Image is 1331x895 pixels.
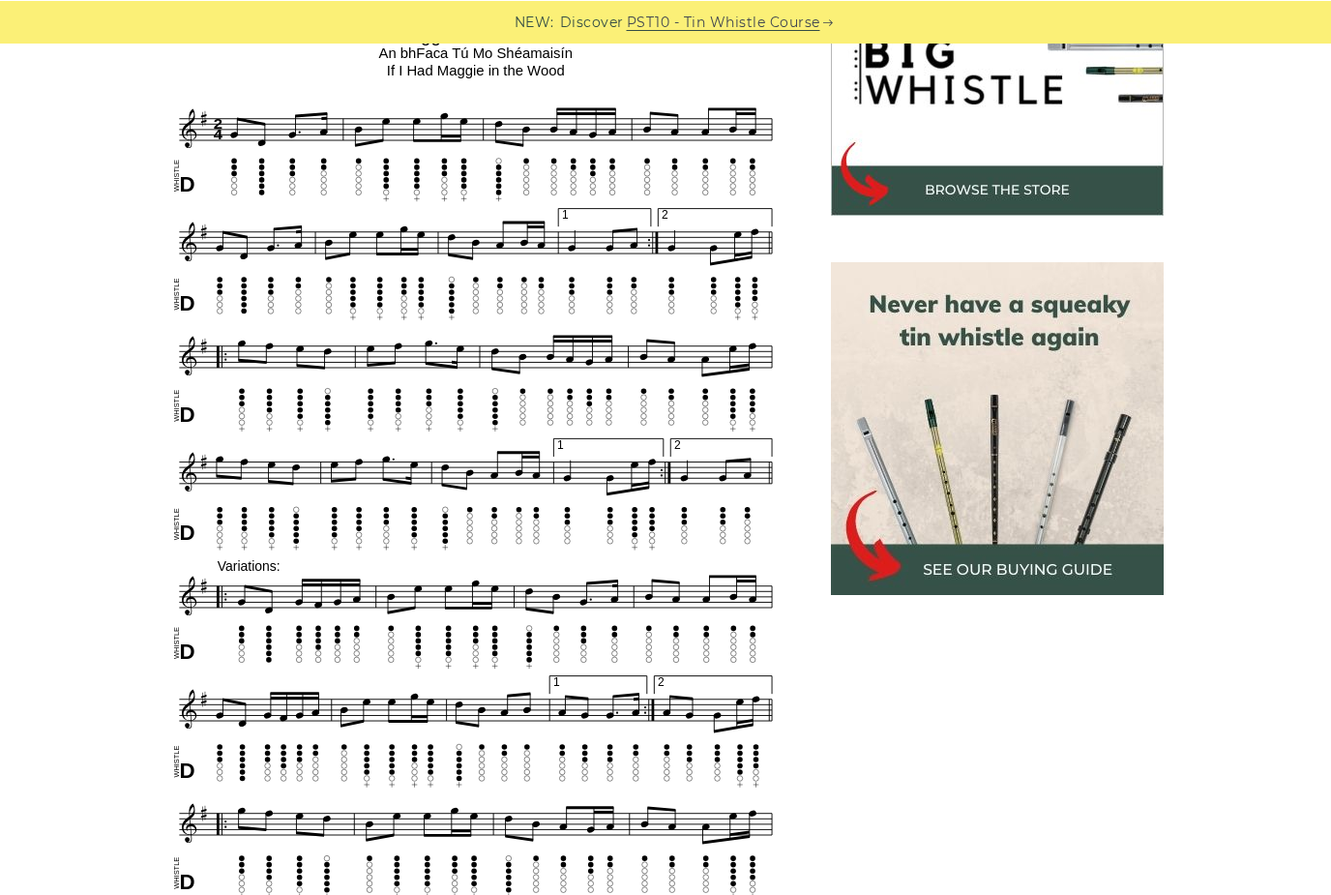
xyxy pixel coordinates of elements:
[831,261,1164,594] img: tin whistle buying guide
[560,11,624,33] span: Discover
[627,11,820,33] a: PST10 - Tin Whistle Course
[515,11,554,33] span: NEW:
